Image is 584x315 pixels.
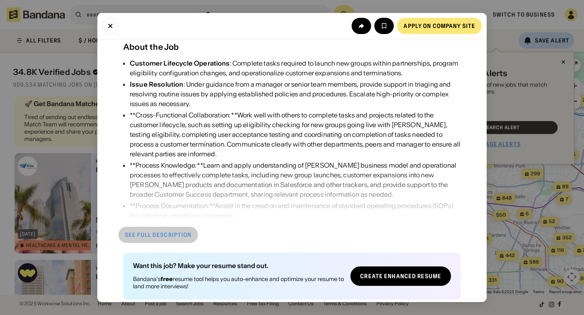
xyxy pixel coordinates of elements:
[130,201,461,220] div: **Process Documentation: **Assist in the creation and maintenance of standard operating procedure...
[130,110,461,159] div: **Cross-Functional Collaboration: **Work well with others to complete tasks and projects related ...
[133,275,344,290] div: Bandana's resume tool helps you auto-enhance and optimize your resume to land more interviews!
[130,80,184,88] div: Issue Resolution
[123,42,461,52] div: About the Job
[130,160,461,199] div: **Process Knowledge: **Learn and apply understanding of [PERSON_NAME] business model and operatio...
[130,79,461,109] div: : Under guidance from a manager or senior team members, provide support in triaging and resolving...
[161,275,173,283] b: free
[404,23,475,29] div: Apply on company site
[130,58,461,78] div: : Complete tasks required to launch new groups within partnerships, program eligibility configura...
[133,262,344,269] div: Want this job? Make your resume stand out.
[125,232,191,238] div: See full description
[102,18,118,34] button: Close
[130,59,230,67] div: Customer Lifecycle Operations
[360,273,441,279] div: Create Enhanced Resume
